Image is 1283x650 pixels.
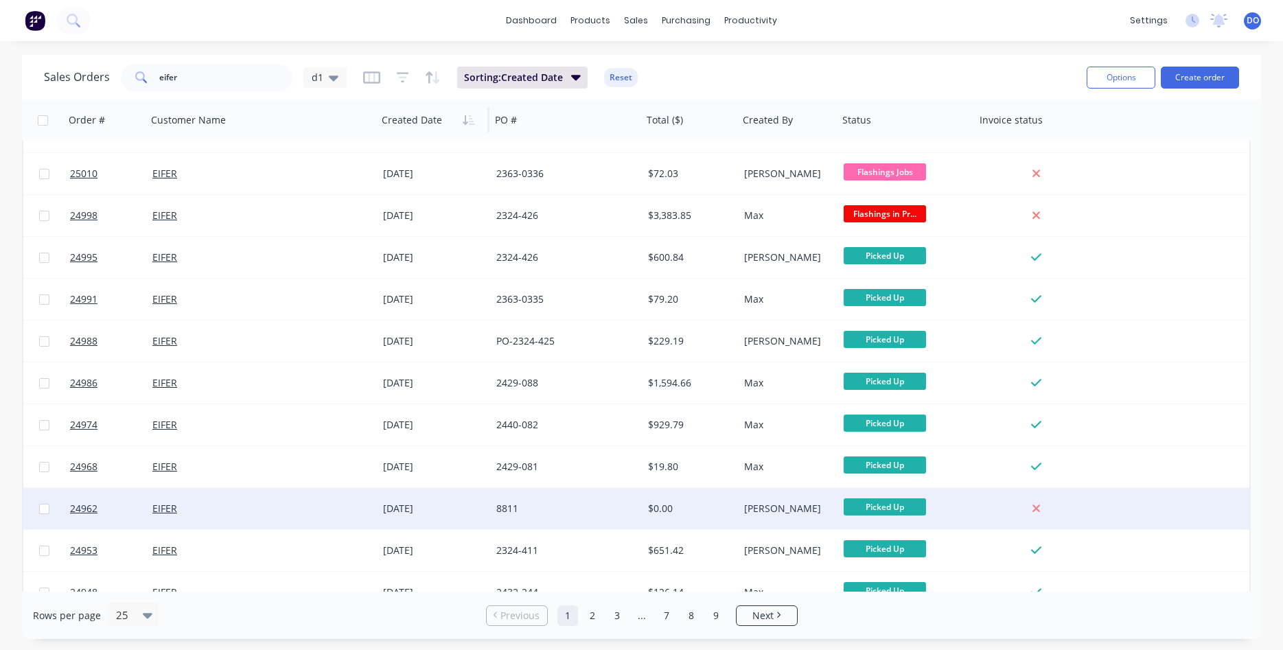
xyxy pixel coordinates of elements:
[70,321,152,362] a: 24988
[744,209,829,222] div: Max
[648,585,729,599] div: $126.14
[383,502,485,515] div: [DATE]
[496,544,630,557] div: 2324-411
[648,209,729,222] div: $3,383.85
[648,334,729,348] div: $229.19
[383,251,485,264] div: [DATE]
[744,376,829,390] div: Max
[844,247,926,264] span: Picked Up
[481,605,803,626] ul: Pagination
[632,605,652,626] a: Jump forward
[159,64,293,91] input: Search...
[744,502,829,515] div: [PERSON_NAME]
[844,373,926,390] span: Picked Up
[70,167,97,181] span: 25010
[496,292,630,306] div: 2363-0335
[70,376,97,390] span: 24986
[496,251,630,264] div: 2324-426
[70,279,152,320] a: 24991
[717,10,784,31] div: productivity
[844,415,926,432] span: Picked Up
[70,195,152,236] a: 24998
[152,376,177,389] a: EIFER
[312,70,323,84] span: d1
[604,68,638,87] button: Reset
[844,163,926,181] span: Flashings Jobs
[617,10,655,31] div: sales
[70,460,97,474] span: 24968
[70,404,152,445] a: 24974
[383,167,485,181] div: [DATE]
[152,209,177,222] a: EIFER
[744,460,829,474] div: Max
[980,113,1043,127] div: Invoice status
[487,609,547,623] a: Previous page
[1161,67,1239,89] button: Create order
[744,585,829,599] div: Max
[152,292,177,305] a: EIFER
[464,71,563,84] span: Sorting: Created Date
[743,113,793,127] div: Created By
[496,418,630,432] div: 2440-082
[25,10,45,31] img: Factory
[842,113,871,127] div: Status
[383,334,485,348] div: [DATE]
[648,418,729,432] div: $929.79
[737,609,797,623] a: Next page
[706,605,726,626] a: Page 9
[496,376,630,390] div: 2429-088
[656,605,677,626] a: Page 7
[744,334,829,348] div: [PERSON_NAME]
[383,418,485,432] div: [DATE]
[457,67,588,89] button: Sorting:Created Date
[744,292,829,306] div: Max
[648,292,729,306] div: $79.20
[844,289,926,306] span: Picked Up
[496,585,630,599] div: 2432-244
[1087,67,1155,89] button: Options
[496,334,630,348] div: PO-2324-425
[844,540,926,557] span: Picked Up
[648,544,729,557] div: $651.42
[152,544,177,557] a: EIFER
[647,113,683,127] div: Total ($)
[648,376,729,390] div: $1,594.66
[648,251,729,264] div: $600.84
[152,502,177,515] a: EIFER
[70,585,97,599] span: 24948
[152,251,177,264] a: EIFER
[496,502,630,515] div: 8811
[607,605,627,626] a: Page 3
[70,572,152,613] a: 24948
[69,113,105,127] div: Order #
[844,582,926,599] span: Picked Up
[564,10,617,31] div: products
[33,609,101,623] span: Rows per page
[648,502,729,515] div: $0.00
[70,362,152,404] a: 24986
[44,71,110,84] h1: Sales Orders
[499,10,564,31] a: dashboard
[70,530,152,571] a: 24953
[744,418,829,432] div: Max
[70,334,97,348] span: 24988
[152,334,177,347] a: EIFER
[1123,10,1175,31] div: settings
[70,251,97,264] span: 24995
[383,376,485,390] div: [DATE]
[681,605,702,626] a: Page 8
[70,209,97,222] span: 24998
[383,209,485,222] div: [DATE]
[655,10,717,31] div: purchasing
[844,456,926,474] span: Picked Up
[648,167,729,181] div: $72.03
[70,488,152,529] a: 24962
[152,460,177,473] a: EIFER
[383,585,485,599] div: [DATE]
[152,418,177,431] a: EIFER
[582,605,603,626] a: Page 2
[70,292,97,306] span: 24991
[70,446,152,487] a: 24968
[496,167,630,181] div: 2363-0336
[744,167,829,181] div: [PERSON_NAME]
